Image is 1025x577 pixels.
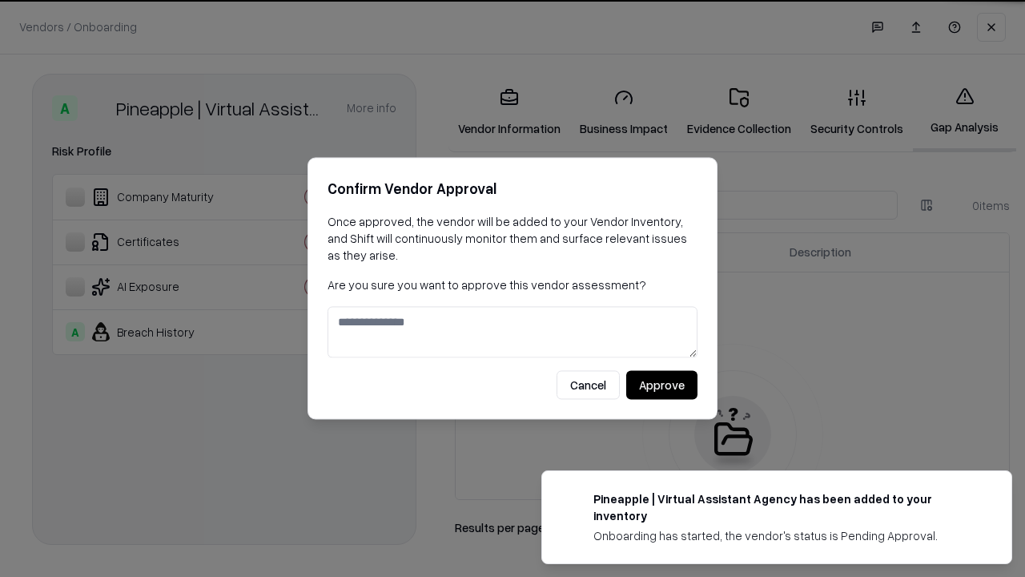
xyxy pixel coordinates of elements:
[561,490,581,510] img: trypineapple.com
[328,213,697,264] p: Once approved, the vendor will be added to your Vendor Inventory, and Shift will continuously mon...
[557,371,620,400] button: Cancel
[593,490,973,524] div: Pineapple | Virtual Assistant Agency has been added to your inventory
[328,276,697,293] p: Are you sure you want to approve this vendor assessment?
[328,177,697,200] h2: Confirm Vendor Approval
[593,527,973,544] div: Onboarding has started, the vendor's status is Pending Approval.
[626,371,697,400] button: Approve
